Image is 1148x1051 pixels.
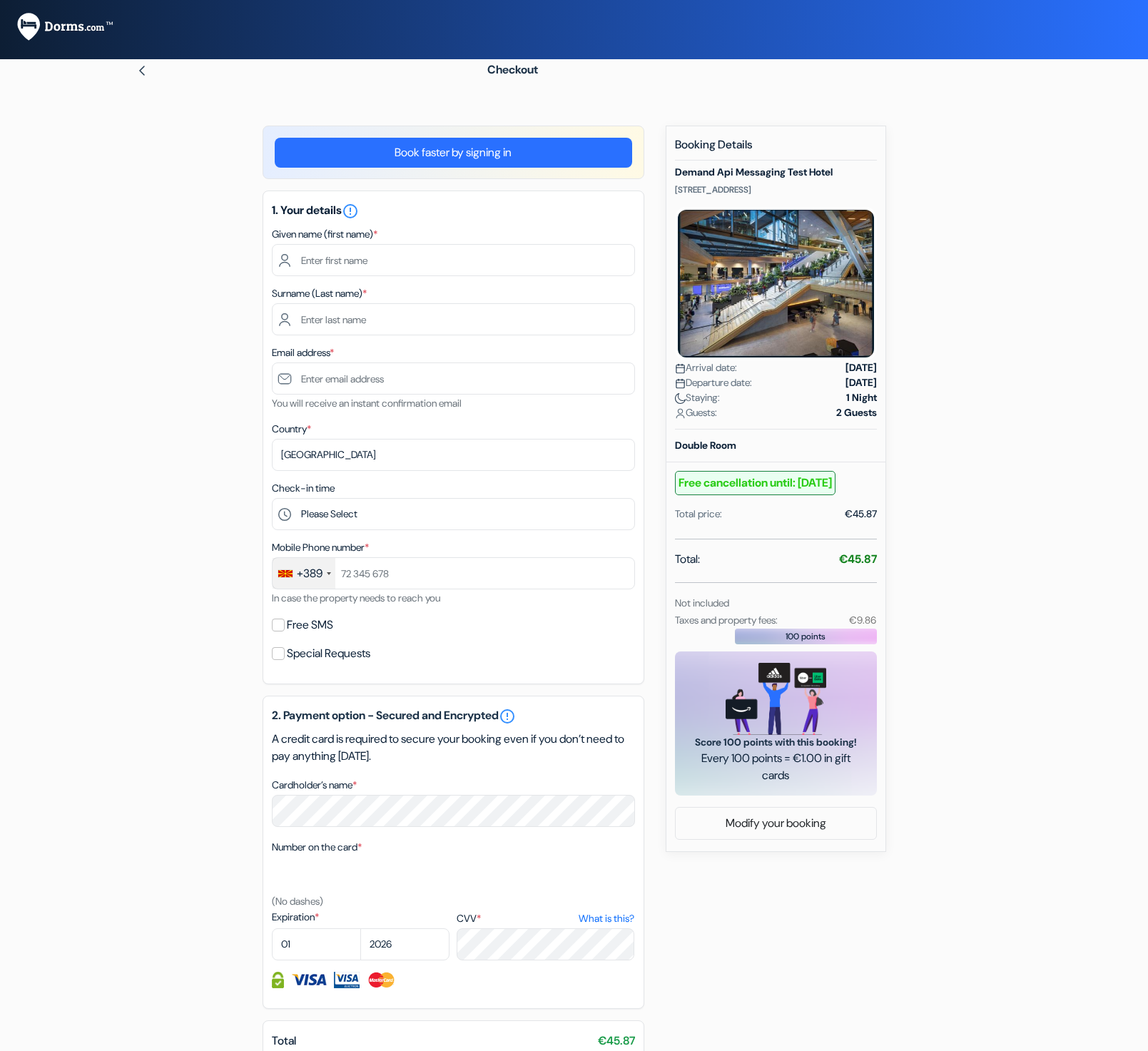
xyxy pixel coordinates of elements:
label: Check-in time [272,481,335,496]
label: Mobile Phone number [272,540,369,555]
span: Every 100 points = €1.00 in gift cards [692,750,860,784]
i: error_outline [342,203,359,220]
b: Double Room [675,439,736,452]
div: +389 [297,565,322,582]
label: Surname (Last name) [272,286,367,301]
strong: [DATE] [845,375,877,390]
span: Total [272,1033,296,1048]
span: Score 100 points with this booking! [692,735,860,750]
label: Cardholder’s name [272,778,357,793]
span: €45.87 [598,1032,635,1050]
p: [STREET_ADDRESS] [675,184,877,196]
a: error_outline [499,708,516,725]
h5: 1. Your details [272,203,635,220]
a: error_outline [342,203,359,218]
b: Free cancellation until: [DATE] [675,471,835,495]
label: Expiration [272,910,449,925]
input: 72 345 678 [272,557,635,589]
input: Enter first name [272,244,635,276]
small: In case the property needs to reach you [272,591,440,604]
input: Enter email address [272,362,635,395]
img: user_icon.svg [675,408,686,419]
label: Country [272,422,311,437]
small: (No dashes) [272,895,323,908]
small: €9.86 [849,614,876,626]
input: Enter last name [272,303,635,335]
small: Not included [675,596,729,609]
h5: 2. Payment option - Secured and Encrypted [272,708,635,725]
label: Email address [272,345,334,360]
label: Special Requests [287,644,370,664]
span: Guests: [675,405,717,420]
a: What is this? [579,911,634,926]
small: Taxes and property fees: [675,614,778,626]
strong: €45.87 [839,552,877,567]
img: Visa [291,972,327,988]
a: Modify your booking [676,810,876,837]
img: Visa Electron [334,972,360,988]
label: Given name (first name) [272,227,377,242]
div: Macedonia (FYROM) (Македонија): +389 [273,558,335,589]
p: A credit card is required to secure your booking even if you don’t need to pay anything [DATE]. [272,731,635,765]
div: €45.87 [845,507,877,522]
span: Staying: [675,390,720,405]
strong: 1 Night [846,390,877,405]
span: Total: [675,551,700,568]
h5: Booking Details [675,138,877,161]
small: You will receive an instant confirmation email [272,397,462,410]
strong: [DATE] [845,360,877,375]
span: Arrival date: [675,360,737,375]
label: CVV [457,911,634,926]
span: Departure date: [675,375,752,390]
label: Number on the card [272,840,362,855]
img: Credit card information fully secured and encrypted [272,972,284,988]
span: Checkout [487,62,538,77]
img: Master Card [367,972,396,988]
img: gift_card_hero_new.png [726,663,826,735]
img: moon.svg [675,393,686,404]
strong: 2 Guests [836,405,877,420]
img: calendar.svg [675,378,686,389]
a: Book faster by signing in [275,138,632,168]
img: left_arrow.svg [136,65,148,76]
img: Dorms.com [17,13,113,41]
h5: Demand Api Messaging Test Hotel [675,166,877,178]
span: 100 points [786,630,826,643]
label: Free SMS [287,615,333,635]
img: calendar.svg [675,363,686,374]
div: Total price: [675,507,722,522]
